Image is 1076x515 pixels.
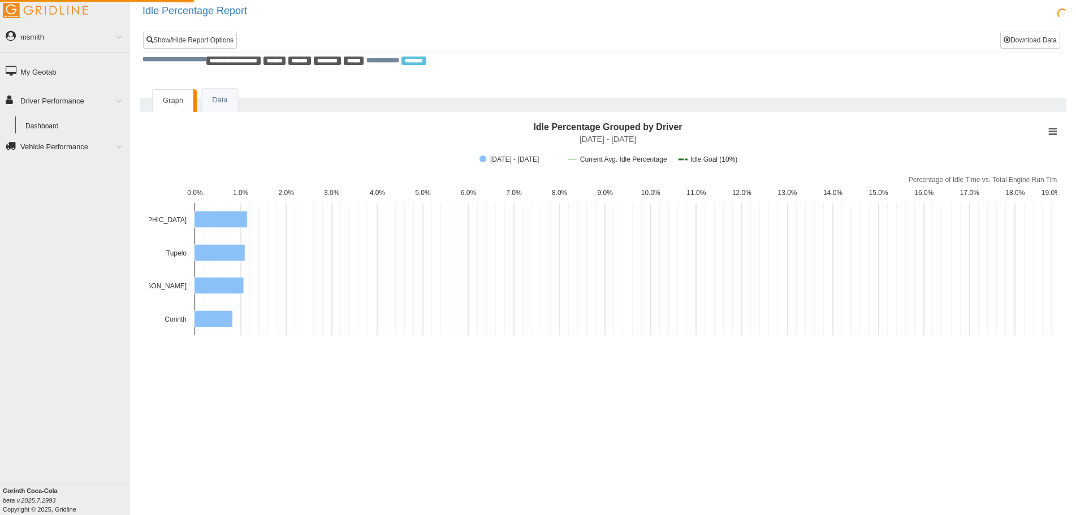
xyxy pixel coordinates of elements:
g: 9/28/2025 - 10/4/2025, series 1 of 3. Bar series with 4 bars. [195,211,248,327]
a: Show/Hide Report Options [143,32,237,49]
text: 1.0% [233,189,249,197]
path: Jonesboro, 17.66. 9/28/2025 - 10/4/2025. [195,211,248,228]
text: 5.0% [415,189,431,197]
text: 18.0% [1005,189,1025,197]
text: Tupelo [166,249,187,257]
path: Corinth, 12.74. 9/28/2025 - 10/4/2025. [195,311,233,327]
text: 3.0% [324,189,340,197]
a: Data [202,89,237,112]
text: 12.0% [732,189,751,197]
div: Idle Percentage Grouped by Driver . Highcharts interactive chart. [149,118,1057,344]
b: Corinth Coca-Cola [3,487,58,494]
text: Idle Percentage Grouped by Driver [533,122,682,132]
button: Download Data [1000,32,1060,49]
text: 0.0% [187,189,203,197]
text: 14.0% [823,189,842,197]
text: 13.0% [778,189,797,197]
button: View chart menu, Idle Percentage Grouped by Driver [1045,124,1061,140]
button: Show Idle Goal (10%) [679,155,737,163]
text: [DATE] - [DATE] [580,135,637,144]
text: 11.0% [686,189,706,197]
text: 15.0% [869,189,888,197]
div: Copyright © 2025, Gridline [3,486,130,514]
h2: Idle Percentage Report [142,6,1076,17]
i: beta v.2025.7.2993 [3,497,55,504]
text: Corinth [165,315,187,323]
text: 7.0% [506,189,522,197]
a: Graph [153,89,193,112]
text: 6.0% [461,189,477,197]
text: 2.0% [278,189,294,197]
text: 19.0% [1042,189,1061,197]
text: [PERSON_NAME] [131,282,187,290]
button: Show 9/28/2025 - 10/4/2025 [479,155,557,163]
button: Show Current Avg. Idle Percentage [569,155,667,163]
text: 8.0% [552,189,568,197]
text: 9.0% [598,189,613,197]
text: 4.0% [370,189,386,197]
text: 16.0% [914,189,934,197]
path: Jackson, 16.46. 9/28/2025 - 10/4/2025. [195,278,244,294]
text: 10.0% [641,189,660,197]
a: Dashboard [20,116,130,137]
svg: Interactive chart [149,118,1066,344]
text: 17.0% [960,189,979,197]
path: Tupelo, 16.86. 9/28/2025 - 10/4/2025. [195,245,245,261]
text: [GEOGRAPHIC_DATA] [116,216,187,224]
text: Percentage of Idle Time vs. Total Engine Run Time [909,176,1061,184]
img: Gridline [3,3,88,18]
